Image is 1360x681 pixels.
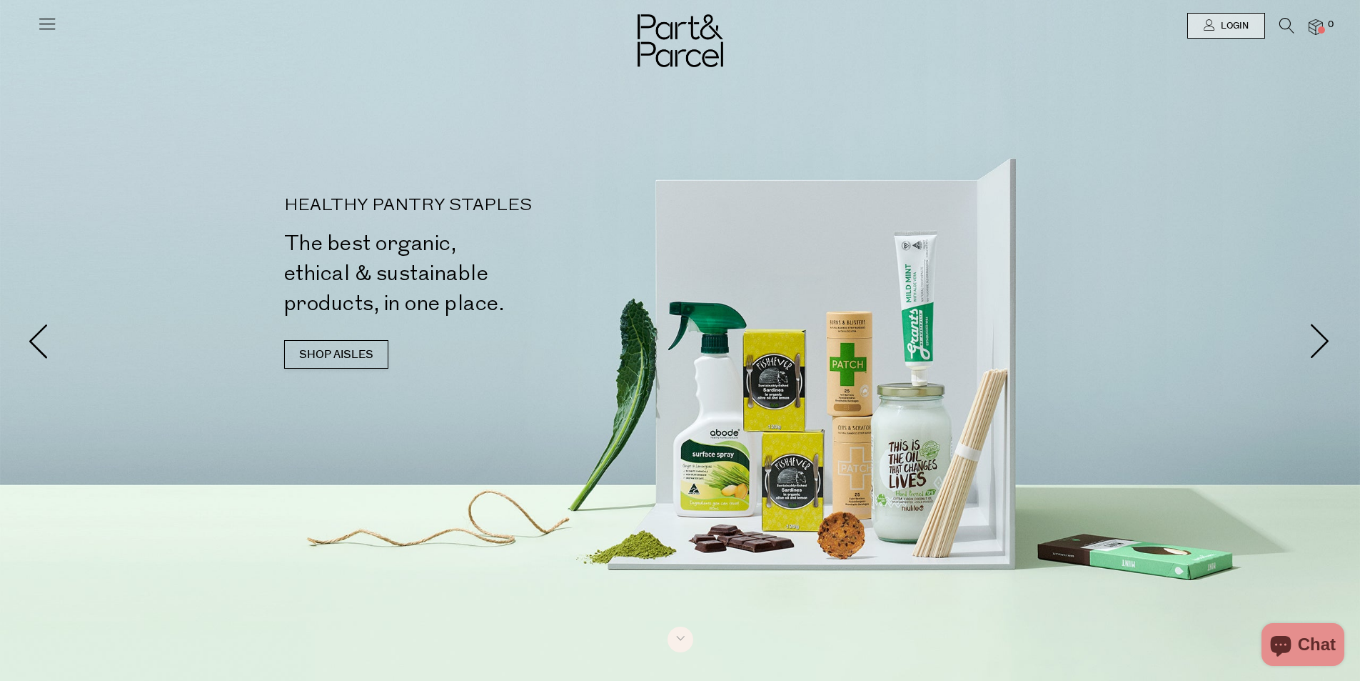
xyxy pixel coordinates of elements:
[1309,19,1323,34] a: 0
[1324,19,1337,31] span: 0
[284,340,388,369] a: SHOP AISLES
[638,14,723,67] img: Part&Parcel
[1257,623,1349,670] inbox-online-store-chat: Shopify online store chat
[1187,13,1265,39] a: Login
[284,229,686,319] h2: The best organic, ethical & sustainable products, in one place.
[1217,20,1249,32] span: Login
[284,197,686,214] p: HEALTHY PANTRY STAPLES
